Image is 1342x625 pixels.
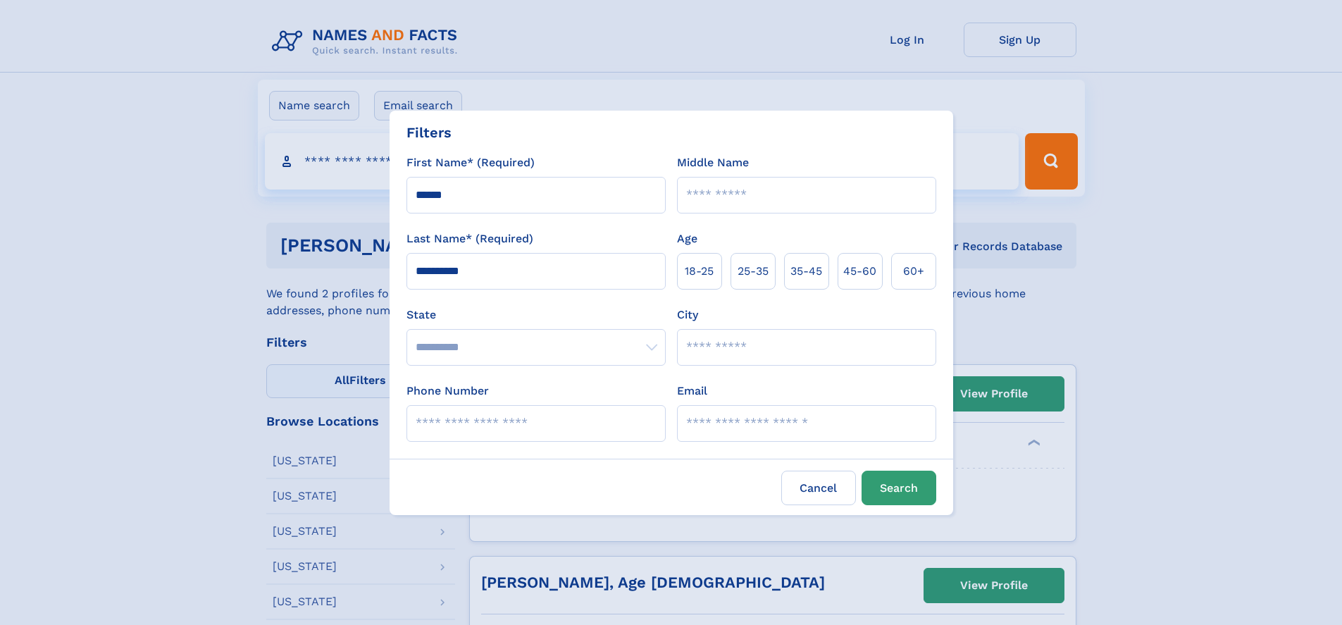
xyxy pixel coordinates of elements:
[903,263,924,280] span: 60+
[677,230,697,247] label: Age
[862,471,936,505] button: Search
[685,263,714,280] span: 18‑25
[406,154,535,171] label: First Name* (Required)
[677,307,698,323] label: City
[406,383,489,400] label: Phone Number
[843,263,876,280] span: 45‑60
[781,471,856,505] label: Cancel
[677,383,707,400] label: Email
[406,230,533,247] label: Last Name* (Required)
[406,122,452,143] div: Filters
[406,307,666,323] label: State
[738,263,769,280] span: 25‑35
[790,263,822,280] span: 35‑45
[677,154,749,171] label: Middle Name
